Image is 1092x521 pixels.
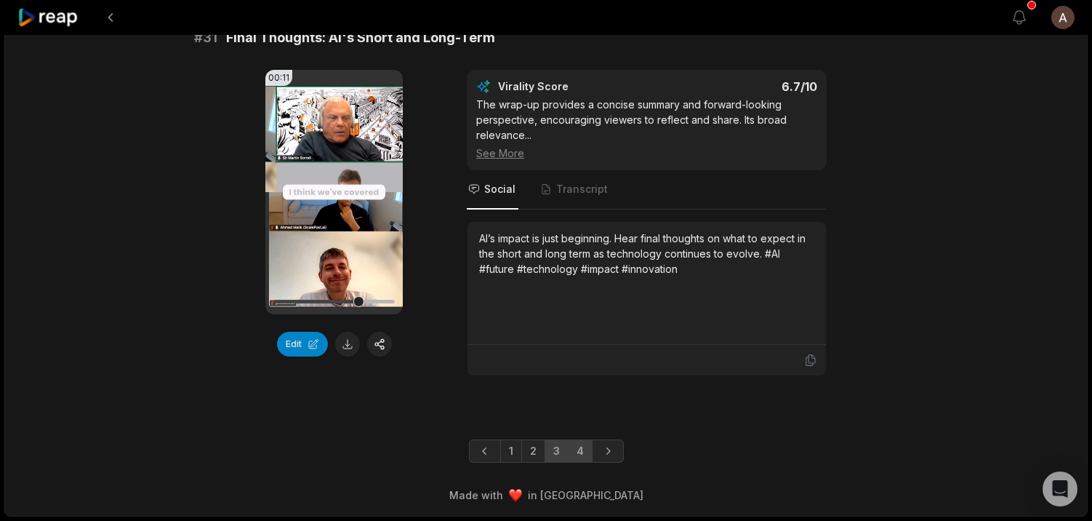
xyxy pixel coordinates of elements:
div: Open Intercom Messenger [1043,472,1077,506]
button: Edit [277,332,328,357]
div: 6.7 /10 [662,79,818,94]
span: Final Thoughts: AI's Short and Long-Term [226,28,495,48]
a: Page 4 is your current page [568,440,593,463]
div: Virality Score [498,79,654,94]
span: # 31 [194,28,217,48]
video: Your browser does not support mp4 format. [265,70,403,314]
ul: Pagination [469,440,624,463]
div: AI’s impact is just beginning. Hear final thoughts on what to expect in the short and long term a... [479,231,814,277]
nav: Tabs [467,170,827,210]
a: Previous page [469,440,501,463]
div: See More [476,146,817,161]
a: Page 1 [500,440,522,463]
span: Social [484,182,515,196]
span: Transcript [556,182,608,196]
a: Next page [592,440,624,463]
div: The wrap-up provides a concise summary and forward-looking perspective, encouraging viewers to re... [476,97,817,161]
a: Page 3 [545,440,569,463]
div: Made with in [GEOGRAPHIC_DATA] [18,488,1074,503]
img: heart emoji [509,489,522,502]
a: Page 2 [521,440,545,463]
